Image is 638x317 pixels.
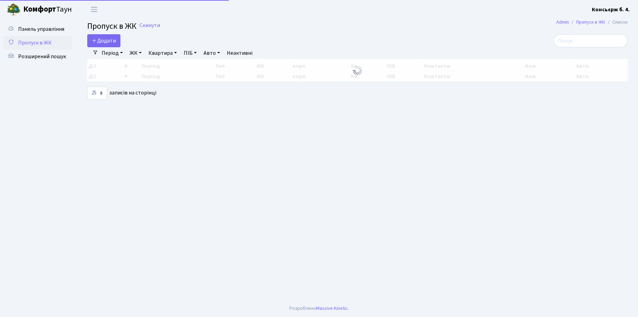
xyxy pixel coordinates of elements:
nav: breadcrumb [546,15,638,29]
div: Розроблено . [289,305,349,312]
a: Консьєрж б. 4. [592,5,630,14]
li: Список [605,18,628,26]
button: Переключити навігацію [86,4,103,15]
span: Додати [92,37,116,45]
a: ЖК [127,47,144,59]
a: Скинути [140,22,160,29]
a: Неактивні [224,47,255,59]
a: Квартира [146,47,180,59]
a: Розширений пошук [3,50,72,63]
span: Пропуск в ЖК [87,20,136,32]
a: Пропуск в ЖК [576,18,605,26]
select: записів на сторінці [87,87,107,100]
a: Панель управління [3,22,72,36]
label: записів на сторінці [87,87,156,100]
span: Розширений пошук [18,53,66,60]
a: Період [99,47,126,59]
b: Комфорт [23,4,56,15]
img: Обробка... [352,65,363,76]
a: Admin [556,18,569,26]
img: logo.png [7,3,21,16]
span: Таун [23,4,72,15]
input: Пошук... [554,34,628,47]
span: Пропуск в ЖК [18,39,52,47]
a: Massive Kinetic [316,305,348,312]
a: Додати [87,34,120,47]
b: Консьєрж б. 4. [592,6,630,13]
span: Панель управління [18,25,64,33]
a: ПІБ [181,47,199,59]
a: Авто [201,47,223,59]
a: Пропуск в ЖК [3,36,72,50]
